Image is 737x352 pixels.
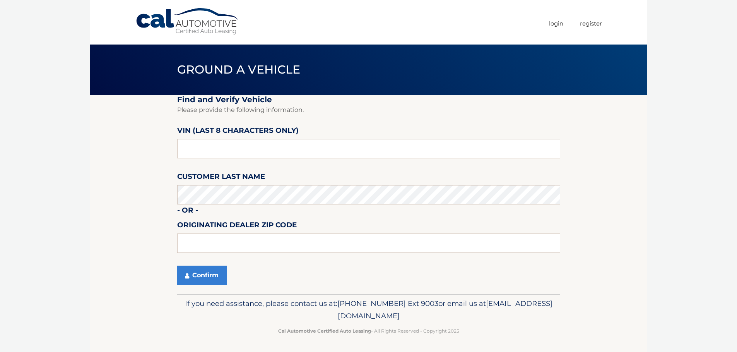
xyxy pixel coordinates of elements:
[549,17,563,30] a: Login
[182,327,555,335] p: - All Rights Reserved - Copyright 2025
[337,299,438,308] span: [PHONE_NUMBER] Ext 9003
[177,95,560,105] h2: Find and Verify Vehicle
[135,8,240,35] a: Cal Automotive
[177,204,198,219] label: - or -
[177,62,301,77] span: Ground a Vehicle
[278,328,371,334] strong: Cal Automotive Certified Auto Leasing
[177,105,560,115] p: Please provide the following information.
[182,297,555,322] p: If you need assistance, please contact us at: or email us at
[177,171,265,185] label: Customer Last Name
[177,219,297,234] label: Originating Dealer Zip Code
[177,266,227,285] button: Confirm
[177,125,299,139] label: VIN (last 8 characters only)
[580,17,602,30] a: Register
